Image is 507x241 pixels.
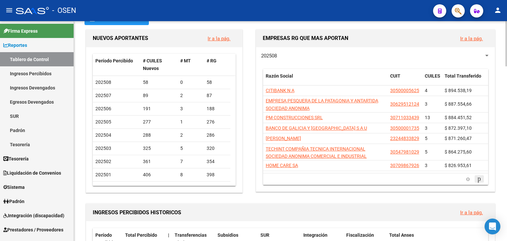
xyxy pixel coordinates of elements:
span: 202502 [95,159,111,164]
span: 202508 [95,80,111,85]
span: # RG [207,58,217,63]
div: 354 [207,158,228,165]
div: 58 [143,79,175,86]
span: Firma Express [3,27,38,35]
span: Integración [303,232,327,238]
div: 7 [180,158,201,165]
span: CUILES [425,73,440,79]
span: Prestadores / Proveedores [3,226,63,233]
span: $ 871.260,47 [445,136,472,141]
span: 23244833829 [390,136,419,141]
span: PM CONSTRUCCIONES SRL [266,115,323,120]
span: 202412 [95,185,111,190]
datatable-header-cell: # CUILES Nuevos [140,54,178,76]
div: 498 [143,184,175,192]
span: $ 894.538,19 [445,88,472,93]
a: Ir a la pág. [208,36,230,42]
span: EMPRESA PESQUERA DE LA PATAGONIA Y ANTARTIDA SOCIEDAD ANONIMA [266,98,378,111]
span: 5 [425,136,427,141]
div: 191 [143,105,175,113]
span: 30500001735 [390,125,419,131]
div: 188 [207,105,228,113]
div: 58 [207,79,228,86]
div: 8 [180,171,201,179]
a: go to next page [475,175,484,183]
mat-icon: person [494,6,502,14]
datatable-header-cell: Razón Social [263,69,388,91]
datatable-header-cell: # MT [178,54,204,76]
span: NUEVOS APORTANTES [93,35,148,41]
span: Razón Social [266,73,293,79]
span: [PERSON_NAME] [266,136,301,141]
span: $ 826.953,61 [445,163,472,168]
span: | [168,232,169,238]
div: 442 [207,184,228,192]
datatable-header-cell: CUILES [422,69,442,91]
datatable-header-cell: # RG [204,54,230,76]
span: SUR [260,232,269,238]
mat-icon: menu [5,6,13,14]
button: Ir a la pág. [455,32,488,45]
div: 398 [207,171,228,179]
div: 0 [180,79,201,86]
span: INGRESOS PERCIBIDOS HISTORICOS [93,209,181,216]
span: $ 872.397,10 [445,125,472,131]
div: 276 [207,118,228,126]
span: TECHINT COMPAÑIA TECNICA INTERNACIONAL SOCIEDAD ANONIMA COMERCIAL E INDUSTRIAL [266,146,367,159]
span: Total Percibido [125,232,157,238]
span: CUIT [390,73,400,79]
span: 202504 [95,132,111,138]
div: 361 [143,158,175,165]
div: 1 [180,118,201,126]
span: CITIBANK N A [266,88,294,93]
span: Subsidios [218,232,238,238]
span: $ 887.554,66 [445,101,472,107]
span: # CUILES Nuevos [143,58,162,71]
span: HOME CARE SA [266,163,298,168]
div: 5 [180,145,201,152]
span: BANCO DE GALICIA Y [GEOGRAPHIC_DATA] S A U [266,125,367,131]
div: 406 [143,171,175,179]
a: Ir a la pág. [460,210,483,216]
datatable-header-cell: CUIT [388,69,422,91]
span: 202507 [95,93,111,98]
a: Ir a la pág. [460,36,483,42]
span: EMPRESAS RG QUE MAS APORTAN [263,35,348,41]
span: Liquidación de Convenios [3,169,61,177]
span: Padrón [3,198,24,205]
div: 288 [143,131,175,139]
div: Open Intercom Messenger [485,219,500,234]
span: 202506 [95,106,111,111]
button: Ir a la pág. [455,206,488,219]
span: Total Anses [389,232,414,238]
span: 202508 [261,53,277,59]
span: 3 [425,163,427,168]
button: Ir a la pág. [202,32,236,45]
span: 13 [425,115,430,120]
div: 2 [180,92,201,99]
span: Fiscalización [346,232,374,238]
span: Reportes [3,42,27,49]
span: $ 864.275,60 [445,149,472,155]
span: 3 [425,101,427,107]
div: 325 [143,145,175,152]
datatable-header-cell: Total Transferido [442,69,488,91]
div: 277 [143,118,175,126]
span: 202501 [95,172,111,177]
a: go to previous page [463,175,473,183]
span: Período Percibido [95,58,133,63]
span: # MT [180,58,191,63]
span: 30547981029 [390,149,419,155]
span: 5 [425,149,427,155]
div: 56 [180,184,201,192]
span: $ 884.451,52 [445,115,472,120]
div: 2 [180,131,201,139]
datatable-header-cell: Período Percibido [93,54,140,76]
span: 202505 [95,119,111,124]
div: 87 [207,92,228,99]
span: - OSEN [52,3,76,18]
span: 30711033439 [390,115,419,120]
span: Total Transferido [445,73,481,79]
span: Tesorería [3,155,29,162]
div: 89 [143,92,175,99]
